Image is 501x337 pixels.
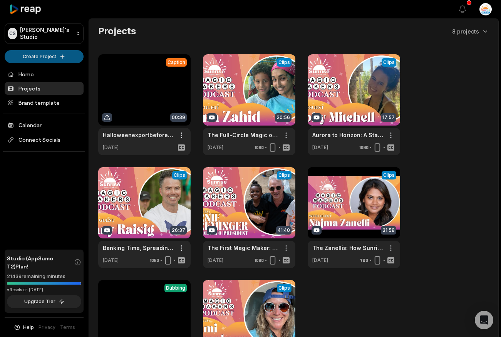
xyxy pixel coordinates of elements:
[103,244,174,252] a: Banking Time, Spreading Joy: [PERSON_NAME] Sunrise Story - Sunrise Magic Makers Podcast Ep 2
[7,273,81,280] div: 21439 remaining minutes
[13,324,34,331] button: Help
[60,324,75,331] a: Terms
[5,68,84,80] a: Home
[5,82,84,95] a: Projects
[475,311,493,329] div: Open Intercom Messenger
[5,119,84,131] a: Calendar
[312,244,383,252] a: The Zanellis: How Sunrise Gave Us Our Summer Back
[20,27,72,40] p: [PERSON_NAME]'s Studio
[8,28,17,39] div: CS
[98,25,136,37] h2: Projects
[208,244,278,252] a: The First Magic Maker: [PERSON_NAME] on Founding Sunrise
[452,27,489,35] button: 8 projects
[5,133,84,147] span: Connect Socials
[5,96,84,109] a: Brand template
[23,324,34,331] span: Help
[7,287,81,293] div: *Resets on [DATE]
[5,50,84,63] button: Create Project
[312,131,383,139] a: Aurora to Horizon: A Staff Member’s Impactful Return to Camp
[7,254,74,270] span: Studio (AppSumo T2) Plan!
[39,324,55,331] a: Privacy
[208,131,278,139] a: The Full-Circle Magic of Sunrise: [PERSON_NAME]’s Story of Joy and Purpose
[7,295,81,308] button: Upgrade Tier
[103,131,174,139] a: Halloweenexportbeforesubtitles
